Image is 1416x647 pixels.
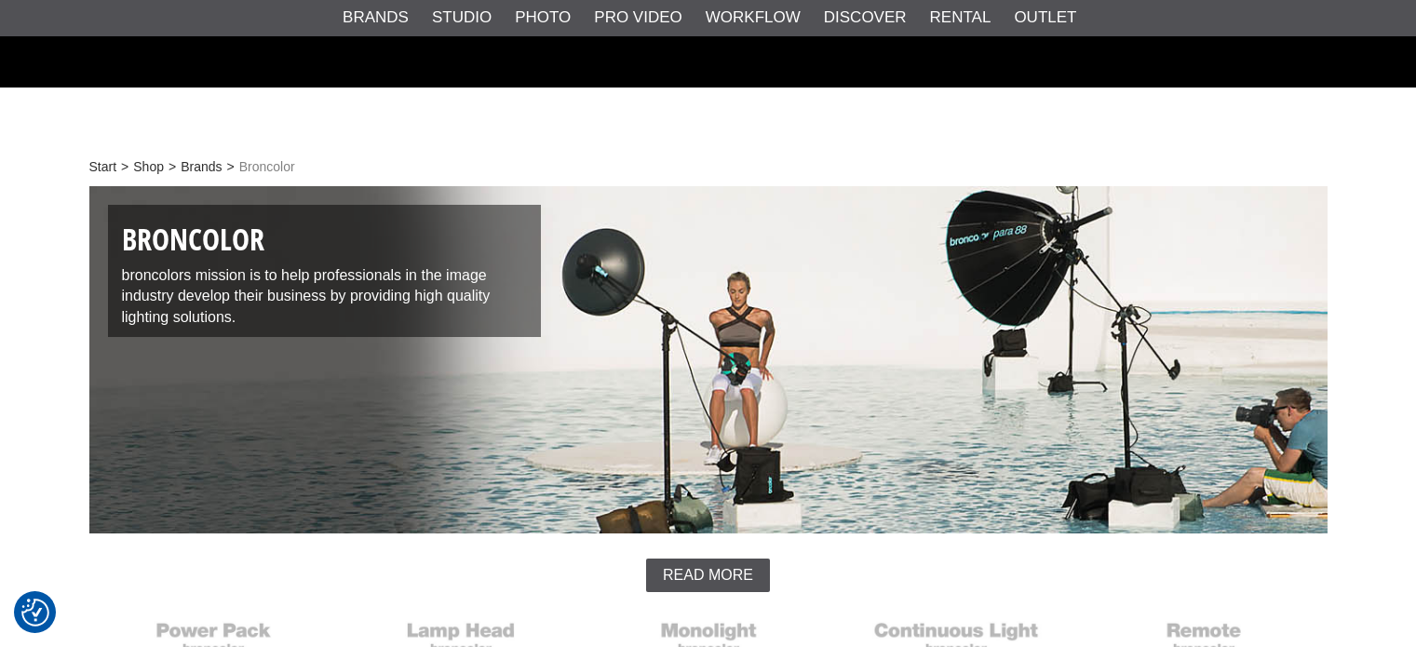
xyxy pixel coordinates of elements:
[181,157,222,177] a: Brands
[239,157,295,177] span: Broncolor
[227,157,235,177] span: >
[930,6,991,30] a: Rental
[169,157,176,177] span: >
[108,205,542,337] div: broncolors mission is to help professionals in the image industry develop their business by provi...
[1014,6,1076,30] a: Outlet
[663,567,753,584] span: Read more
[21,596,49,629] button: Consent Preferences
[121,157,128,177] span: >
[122,219,528,261] h1: Broncolor
[89,157,117,177] a: Start
[706,6,801,30] a: Workflow
[824,6,907,30] a: Discover
[21,599,49,627] img: Revisit consent button
[432,6,492,30] a: Studio
[515,6,571,30] a: Photo
[89,186,1328,533] img: Broncolor Professional Lighting System
[343,6,409,30] a: Brands
[133,157,164,177] a: Shop
[594,6,681,30] a: Pro Video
